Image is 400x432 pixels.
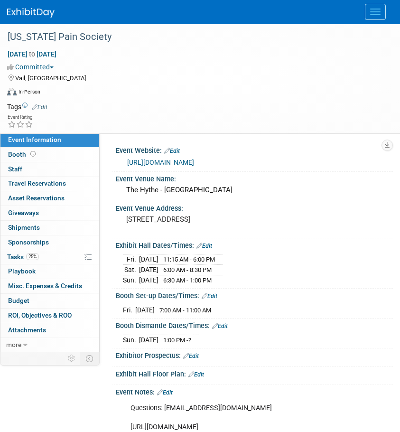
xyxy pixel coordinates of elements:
[123,335,139,345] td: Sun.
[8,282,82,290] span: Misc. Expenses & Credits
[0,323,99,338] a: Attachments
[123,254,139,265] td: Fri.
[7,8,55,18] img: ExhibitDay
[163,256,215,263] span: 11:15 AM - 6:00 PM
[126,215,382,224] pre: [STREET_ADDRESS]
[0,221,99,235] a: Shipments
[0,191,99,206] a: Asset Reservations
[139,265,158,275] td: [DATE]
[123,265,139,275] td: Sat.
[0,264,99,279] a: Playbook
[8,238,49,246] span: Sponsorships
[8,179,66,187] span: Travel Reservations
[212,323,228,329] a: Edit
[80,352,100,365] td: Toggle Event Tabs
[8,165,22,173] span: Staff
[188,337,191,344] span: ?
[6,341,21,348] span: more
[26,253,39,260] span: 25%
[0,133,99,147] a: Event Information
[116,172,393,184] div: Event Venue Name:
[139,275,158,285] td: [DATE]
[4,28,381,46] div: [US_STATE] Pain Society
[7,253,39,261] span: Tasks
[116,367,393,379] div: Exhibit Hall Floor Plan:
[0,235,99,250] a: Sponsorships
[123,305,135,315] td: Fri.
[157,389,173,396] a: Edit
[202,293,217,300] a: Edit
[0,148,99,162] a: Booth
[0,338,99,352] a: more
[18,88,40,95] div: In-Person
[139,254,158,265] td: [DATE]
[163,266,212,273] span: 6:00 AM - 8:30 PM
[8,267,36,275] span: Playbook
[163,337,191,344] span: 1:00 PM -
[163,277,212,284] span: 6:30 AM - 1:00 PM
[159,307,211,314] span: 7:00 AM - 11:00 AM
[123,275,139,285] td: Sun.
[64,352,80,365] td: Personalize Event Tab Strip
[7,86,388,101] div: Event Format
[0,250,99,264] a: Tasks25%
[116,385,393,397] div: Event Notes:
[116,143,393,156] div: Event Website:
[8,136,61,143] span: Event Information
[8,297,29,304] span: Budget
[188,371,204,378] a: Edit
[0,162,99,177] a: Staff
[0,206,99,220] a: Giveaways
[8,311,72,319] span: ROI, Objectives & ROO
[0,177,99,191] a: Travel Reservations
[7,88,17,95] img: Format-Inperson.png
[8,194,65,202] span: Asset Reservations
[0,294,99,308] a: Budget
[7,102,47,112] td: Tags
[196,243,212,249] a: Edit
[8,326,46,334] span: Attachments
[116,348,393,361] div: Exhibitor Prospectus:
[116,289,393,301] div: Booth Set-up Dates/Times:
[365,4,386,20] button: Menu
[164,148,180,154] a: Edit
[123,183,386,197] div: The Hythe - [GEOGRAPHIC_DATA]
[8,209,39,216] span: Giveaways
[28,150,37,158] span: Booth not reserved yet
[135,305,155,315] td: [DATE]
[0,279,99,293] a: Misc. Expenses & Credits
[7,62,57,72] button: Committed
[116,238,393,251] div: Exhibit Hall Dates/Times:
[7,50,57,58] span: [DATE] [DATE]
[116,201,393,213] div: Event Venue Address:
[8,224,40,231] span: Shipments
[116,319,393,331] div: Booth Dismantle Dates/Times:
[8,150,37,158] span: Booth
[183,353,199,359] a: Edit
[8,115,33,120] div: Event Rating
[139,335,158,345] td: [DATE]
[28,50,37,58] span: to
[15,75,86,82] span: Vail, [GEOGRAPHIC_DATA]
[0,309,99,323] a: ROI, Objectives & ROO
[127,159,194,166] a: [URL][DOMAIN_NAME]
[32,104,47,111] a: Edit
